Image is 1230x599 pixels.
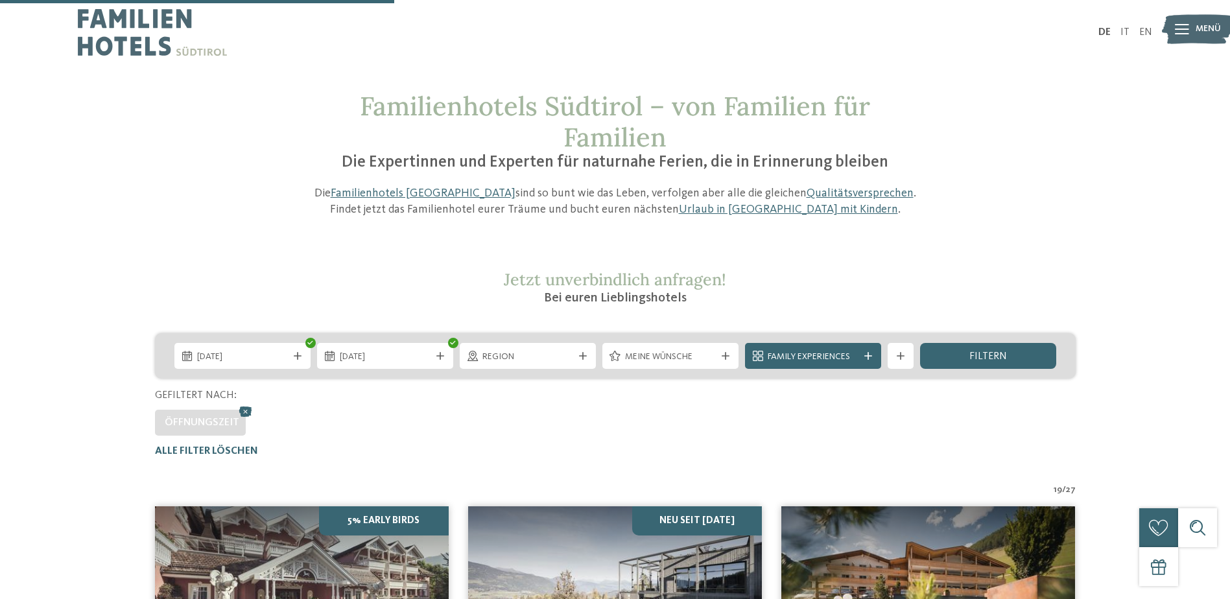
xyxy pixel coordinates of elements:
span: [DATE] [340,351,431,364]
a: Qualitätsversprechen [807,187,914,199]
p: Die sind so bunt wie das Leben, verfolgen aber alle die gleichen . Findet jetzt das Familienhotel... [307,185,923,218]
span: Family Experiences [768,351,858,364]
span: Bei euren Lieblingshotels [544,292,687,305]
span: [DATE] [197,351,288,364]
span: Meine Wünsche [625,351,716,364]
span: 27 [1066,484,1076,497]
a: Urlaub in [GEOGRAPHIC_DATA] mit Kindern [679,204,898,215]
span: / [1062,484,1066,497]
a: DE [1098,27,1111,38]
span: filtern [969,351,1007,362]
span: Die Expertinnen und Experten für naturnahe Ferien, die in Erinnerung bleiben [342,154,888,170]
a: IT [1120,27,1129,38]
span: Jetzt unverbindlich anfragen! [504,269,726,290]
span: Familienhotels Südtirol – von Familien für Familien [360,89,870,154]
span: Alle Filter löschen [155,446,258,456]
span: Menü [1196,23,1221,36]
a: EN [1139,27,1152,38]
a: Familienhotels [GEOGRAPHIC_DATA] [331,187,515,199]
span: Region [482,351,573,364]
span: 19 [1054,484,1062,497]
span: Öffnungszeit [165,417,239,428]
span: Gefiltert nach: [155,390,237,401]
